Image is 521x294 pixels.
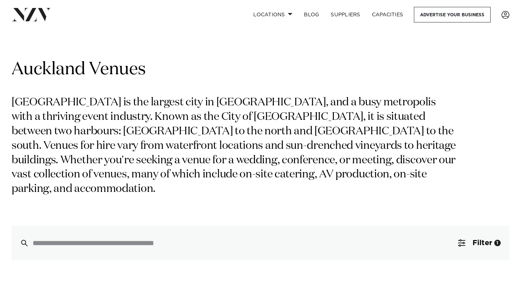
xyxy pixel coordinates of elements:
span: Filter [473,239,492,247]
p: [GEOGRAPHIC_DATA] is the largest city in [GEOGRAPHIC_DATA], and a busy metropolis with a thriving... [12,96,459,197]
h1: Auckland Venues [12,58,509,81]
div: 1 [494,240,501,246]
a: Capacities [366,7,409,22]
button: Filter1 [449,226,509,260]
img: nzv-logo.png [12,8,51,21]
a: SUPPLIERS [325,7,366,22]
a: Advertise your business [414,7,491,22]
a: Locations [247,7,298,22]
a: BLOG [298,7,325,22]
